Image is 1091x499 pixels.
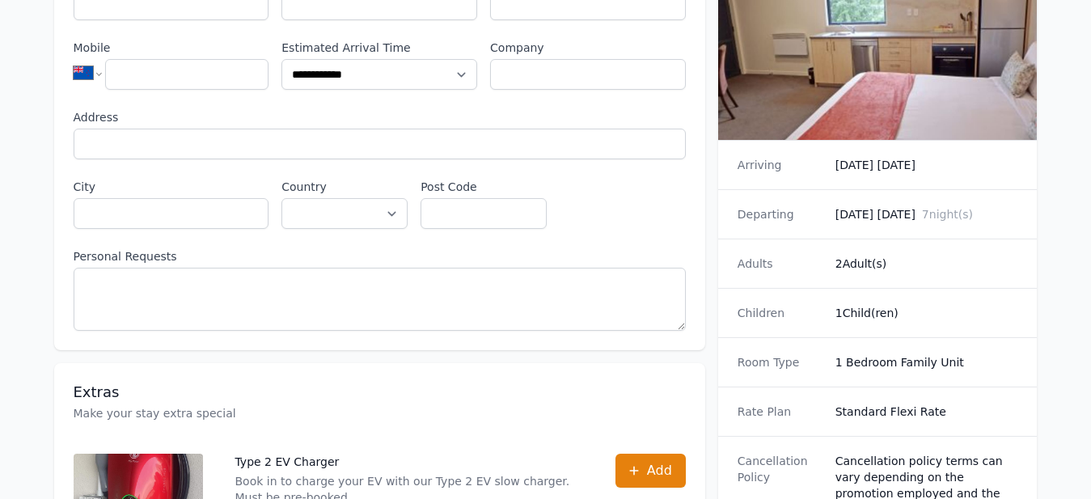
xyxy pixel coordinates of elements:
[281,40,477,56] label: Estimated Arrival Time
[490,40,686,56] label: Company
[835,354,1018,370] dd: 1 Bedroom Family Unit
[235,454,583,470] p: Type 2 EV Charger
[74,248,686,264] label: Personal Requests
[738,206,822,222] dt: Departing
[281,179,408,195] label: Country
[835,305,1018,321] dd: 1 Child(ren)
[835,256,1018,272] dd: 2 Adult(s)
[738,256,822,272] dt: Adults
[738,354,822,370] dt: Room Type
[738,404,822,420] dt: Rate Plan
[74,179,269,195] label: City
[647,461,672,480] span: Add
[835,404,1018,420] dd: Standard Flexi Rate
[74,109,686,125] label: Address
[738,157,822,173] dt: Arriving
[74,383,686,402] h3: Extras
[74,40,269,56] label: Mobile
[738,305,822,321] dt: Children
[835,206,1018,222] dd: [DATE] [DATE]
[922,208,973,221] span: 7 night(s)
[421,179,547,195] label: Post Code
[74,405,686,421] p: Make your stay extra special
[835,157,1018,173] dd: [DATE] [DATE]
[615,454,686,488] button: Add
